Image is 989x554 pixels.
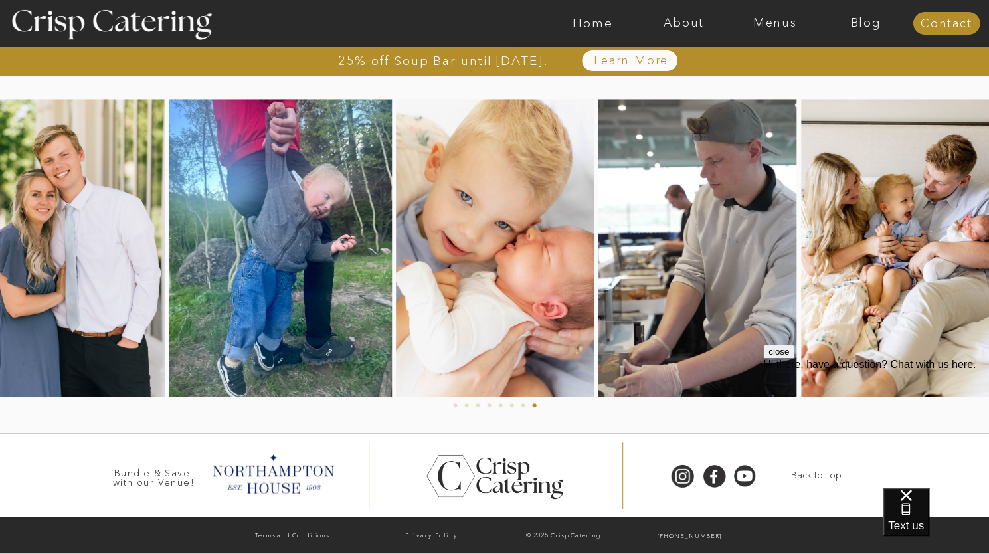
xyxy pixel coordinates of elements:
li: Page dot 5 [499,403,503,407]
a: Learn More [563,54,699,68]
iframe: podium webchat widget bubble [883,488,989,554]
a: Menus [729,17,820,30]
a: 25% off Soup Bar until [DATE]! [290,54,596,68]
a: Privacy Policy [364,529,499,543]
h3: Bundle & Save with our Venue! [108,468,200,481]
a: Terms and Conditions [225,529,360,543]
li: Page dot 3 [476,403,480,407]
li: Page dot 8 [533,403,537,407]
a: Blog [820,17,911,30]
a: Home [547,17,638,30]
li: Page dot 7 [521,403,525,407]
a: About [638,17,729,30]
a: Contact [913,17,980,31]
li: Page dot 1 [454,403,458,407]
a: [PHONE_NUMBER] [629,530,751,543]
li: Page dot 6 [510,403,514,407]
li: Page dot 4 [488,403,492,407]
li: Page dot 2 [465,403,469,407]
iframe: podium webchat widget prompt [763,345,989,504]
